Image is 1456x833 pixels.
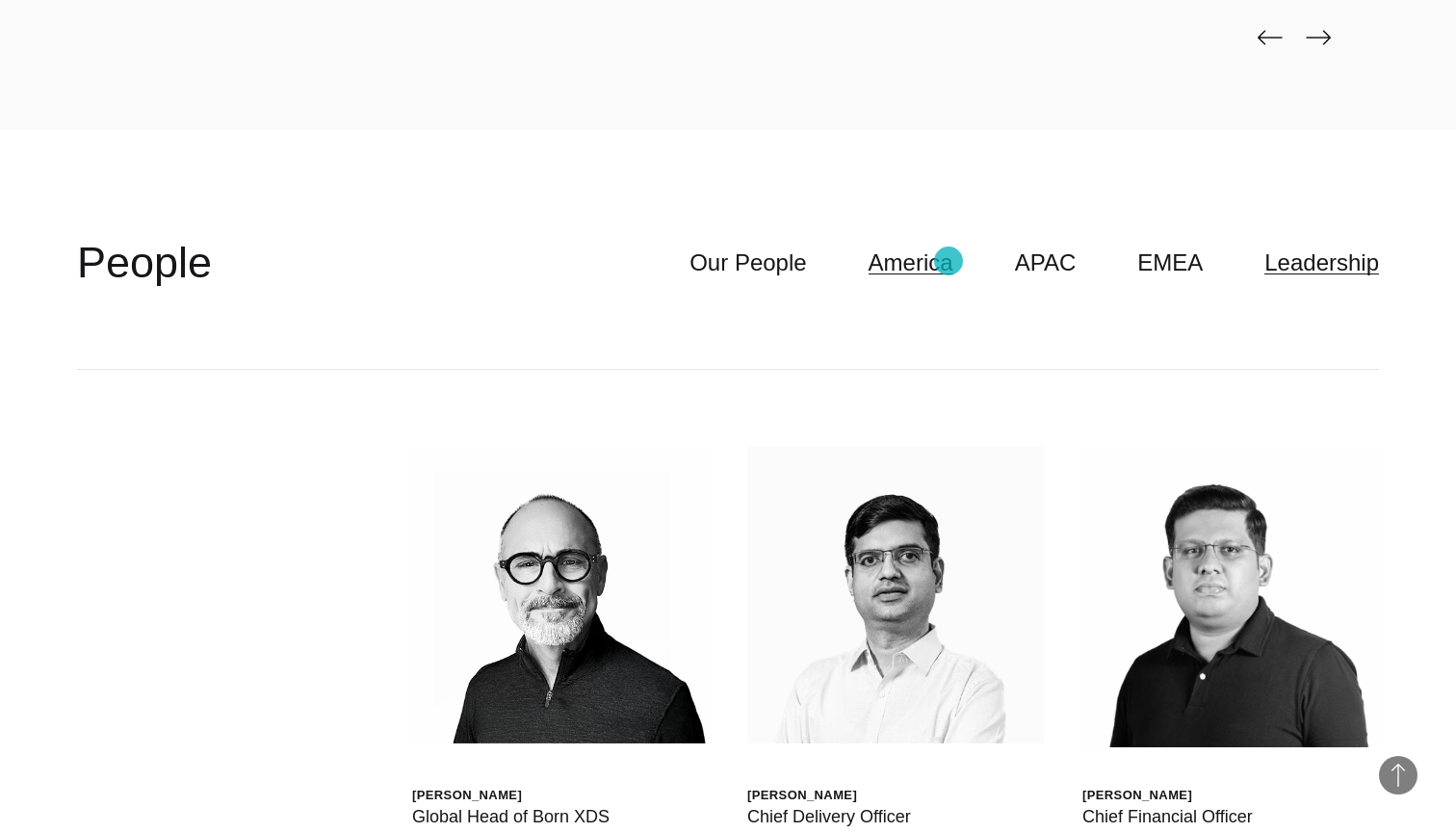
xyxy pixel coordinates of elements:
[1258,30,1283,45] img: page-back-black.png
[1015,245,1077,281] a: APAC
[1306,30,1331,45] img: page-next-black.png
[747,447,1044,743] img: Shashank Tamotia
[747,803,911,830] div: Chief Delivery Officer
[1379,756,1417,794] button: Back to Top
[1137,245,1203,281] a: EMEA
[1264,245,1379,281] a: Leadership
[1082,803,1253,830] div: Chief Financial Officer
[412,447,709,743] img: Scott Sorokin
[412,803,610,830] div: Global Head of Born XDS
[1082,447,1379,747] img: Bharat Dasari
[689,245,806,281] a: Our People
[412,787,610,803] div: [PERSON_NAME]
[869,245,953,281] a: America
[1082,787,1253,803] div: [PERSON_NAME]
[747,787,911,803] div: [PERSON_NAME]
[77,234,212,292] h2: People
